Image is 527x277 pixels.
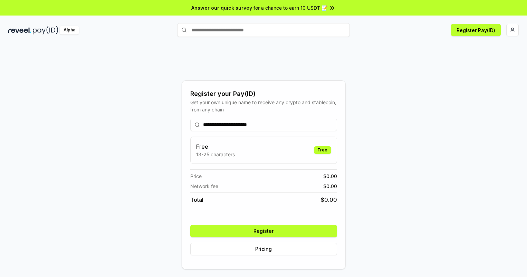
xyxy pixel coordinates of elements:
[196,151,235,158] p: 13-25 characters
[33,26,58,34] img: pay_id
[321,196,337,204] span: $ 0.00
[253,4,327,11] span: for a chance to earn 10 USDT 📝
[190,243,337,255] button: Pricing
[190,89,337,99] div: Register your Pay(ID)
[190,99,337,113] div: Get your own unique name to receive any crypto and stablecoin, from any chain
[196,142,235,151] h3: Free
[190,182,218,190] span: Network fee
[323,182,337,190] span: $ 0.00
[323,172,337,180] span: $ 0.00
[190,172,202,180] span: Price
[8,26,31,34] img: reveel_dark
[314,146,331,154] div: Free
[190,225,337,237] button: Register
[191,4,252,11] span: Answer our quick survey
[60,26,79,34] div: Alpha
[190,196,203,204] span: Total
[451,24,501,36] button: Register Pay(ID)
